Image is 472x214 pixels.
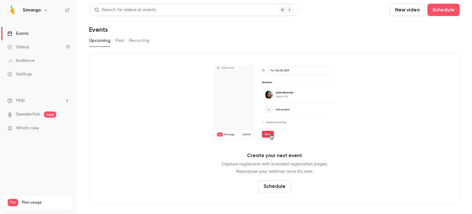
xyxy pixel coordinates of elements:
div: Search for videos or events [94,7,156,13]
h6: Simango [23,7,41,13]
button: Upcoming [89,36,110,46]
button: New video [390,4,425,16]
a: SpeakerHub [16,111,40,118]
button: Past [115,36,124,46]
span: Pro [8,199,18,206]
span: Help [16,97,25,104]
div: Settings [7,71,32,77]
button: Schedule [427,4,460,16]
span: What's new [16,125,39,131]
div: Audience [7,58,35,64]
div: Videos [7,44,29,50]
p: Capture registrants with branded registration pages. Repurpose your webinar once it's over. [222,160,328,175]
img: Simango [8,5,18,15]
span: Plan usage [22,200,69,205]
li: help-dropdown-opener [7,97,69,104]
h1: Events [89,26,108,33]
div: Events [7,30,29,37]
p: Create your next event [247,152,302,159]
button: Recurring [129,36,150,46]
span: new [44,111,56,118]
button: Schedule [258,180,291,192]
iframe: Noticeable Trigger [62,126,69,131]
